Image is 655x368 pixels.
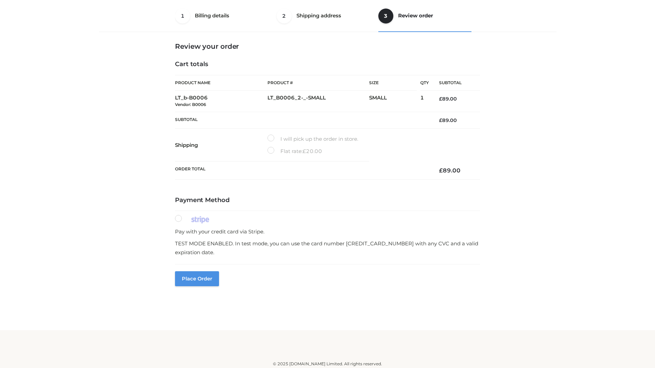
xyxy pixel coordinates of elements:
label: I will pick up the order in store. [267,135,358,143]
bdi: 89.00 [439,167,461,174]
bdi: 89.00 [439,117,457,123]
th: Shipping [175,129,267,162]
th: Subtotal [429,75,480,91]
p: TEST MODE ENABLED. In test mode, you can use the card number [CREDIT_CARD_NUMBER] with any CVC an... [175,239,480,257]
bdi: 89.00 [439,96,457,102]
h3: Review your order [175,42,480,50]
span: £ [439,117,442,123]
td: 1 [420,91,429,112]
div: © 2025 [DOMAIN_NAME] Limited. All rights reserved. [101,361,554,367]
label: Flat rate: [267,147,322,156]
th: Product # [267,75,369,91]
bdi: 20.00 [303,148,322,154]
th: Product Name [175,75,267,91]
span: £ [439,167,443,174]
th: Order Total [175,162,429,180]
th: Subtotal [175,112,429,128]
span: £ [303,148,306,154]
td: SMALL [369,91,420,112]
button: Place order [175,271,219,286]
th: Qty [420,75,429,91]
small: Vendor: B0006 [175,102,206,107]
h4: Cart totals [175,61,480,68]
span: £ [439,96,442,102]
p: Pay with your credit card via Stripe. [175,227,480,236]
h4: Payment Method [175,197,480,204]
td: LT_B0006_2-_-SMALL [267,91,369,112]
td: LT_b-B0006 [175,91,267,112]
th: Size [369,75,417,91]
